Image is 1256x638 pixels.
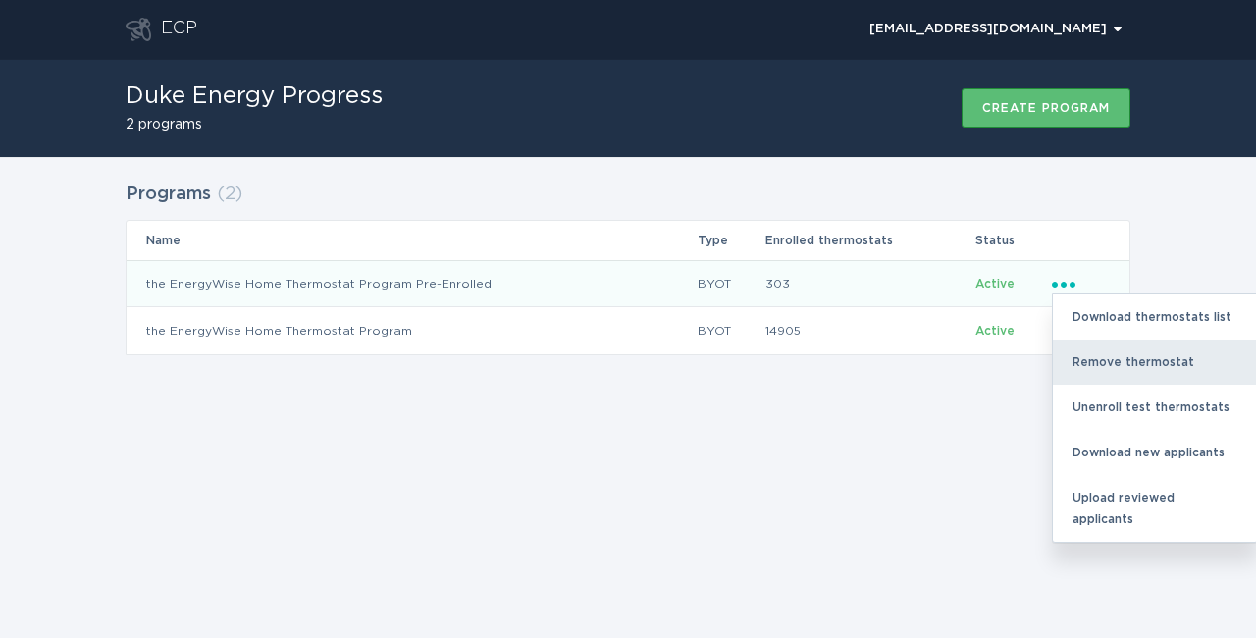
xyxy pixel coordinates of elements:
h2: Programs [126,177,211,212]
button: Go to dashboard [126,18,151,41]
td: the EnergyWise Home Thermostat Program Pre-Enrolled [127,260,697,307]
tr: Table Headers [127,221,1129,260]
th: Type [697,221,763,260]
div: Create program [982,102,1110,114]
tr: 1d15ab97683b4e01905a4a1186b7c4ed [127,260,1129,307]
button: Create program [962,88,1130,128]
td: 303 [764,260,975,307]
tr: ad62586955a64f2b90597186981120bb [127,307,1129,354]
span: Active [975,325,1015,337]
div: ECP [161,18,197,41]
h2: 2 programs [126,118,383,132]
td: BYOT [697,307,763,354]
h1: Duke Energy Progress [126,84,383,108]
td: 14905 [764,307,975,354]
th: Status [974,221,1051,260]
span: Active [975,278,1015,290]
th: Name [127,221,697,260]
th: Enrolled thermostats [764,221,975,260]
div: [EMAIL_ADDRESS][DOMAIN_NAME] [869,24,1122,35]
button: Open user account details [861,15,1130,44]
td: BYOT [697,260,763,307]
span: ( 2 ) [217,186,242,203]
td: the EnergyWise Home Thermostat Program [127,307,697,354]
div: Popover menu [861,15,1130,44]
